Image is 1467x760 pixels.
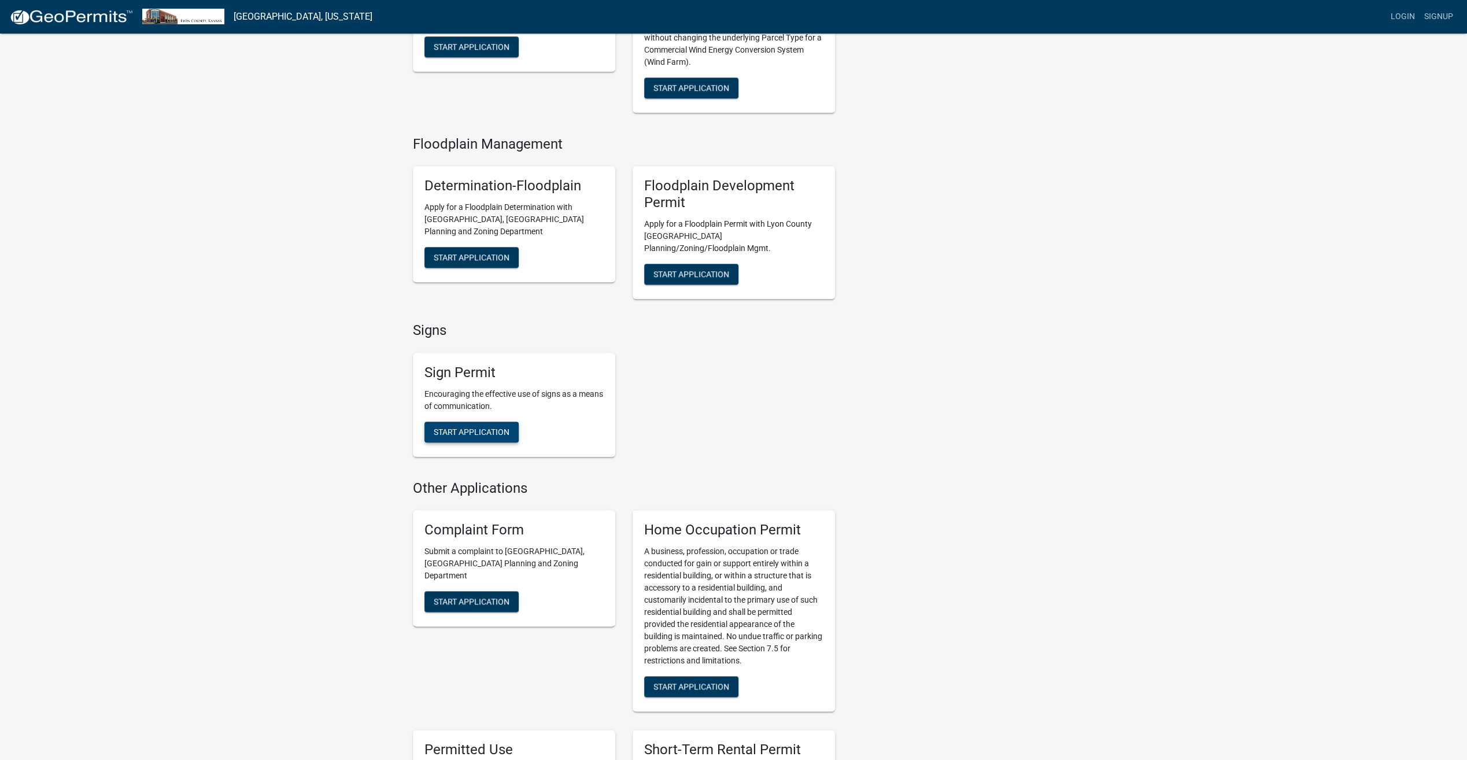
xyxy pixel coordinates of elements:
[424,201,604,238] p: Apply for a Floodplain Determination with [GEOGRAPHIC_DATA], [GEOGRAPHIC_DATA] Planning and Zonin...
[653,682,729,691] span: Start Application
[644,545,823,667] p: A business, profession, occupation or trade conducted for gain or support entirely within a resid...
[424,36,519,57] button: Start Application
[142,9,224,24] img: Lyon County, Kansas
[644,20,823,68] p: To apply for a Conditional Use in a Parcel Type without changing the underlying Parcel Type for a...
[424,545,604,582] p: Submit a complaint to [GEOGRAPHIC_DATA], [GEOGRAPHIC_DATA] Planning and Zoning Department
[644,218,823,254] p: Apply for a Floodplain Permit with Lyon County [GEOGRAPHIC_DATA] Planning/Zoning/Floodplain Mgmt.
[653,83,729,92] span: Start Application
[424,741,604,758] h5: Permitted Use
[424,422,519,442] button: Start Application
[653,269,729,278] span: Start Application
[434,597,509,606] span: Start Application
[644,741,823,758] h5: Short-Term Rental Permit
[424,364,604,381] h5: Sign Permit
[1420,6,1458,28] a: Signup
[424,178,604,194] h5: Determination-Floodplain
[424,522,604,538] h5: Complaint Form
[644,264,738,285] button: Start Application
[644,178,823,211] h5: Floodplain Development Permit
[413,480,835,497] h4: Other Applications
[434,427,509,436] span: Start Application
[1386,6,1420,28] a: Login
[434,42,509,51] span: Start Application
[424,591,519,612] button: Start Application
[424,247,519,268] button: Start Application
[434,253,509,262] span: Start Application
[424,388,604,412] p: Encouraging the effective use of signs as a means of communication.
[234,7,372,27] a: [GEOGRAPHIC_DATA], [US_STATE]
[413,136,835,153] h4: Floodplain Management
[644,78,738,98] button: Start Application
[644,522,823,538] h5: Home Occupation Permit
[413,322,835,339] h4: Signs
[644,676,738,697] button: Start Application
